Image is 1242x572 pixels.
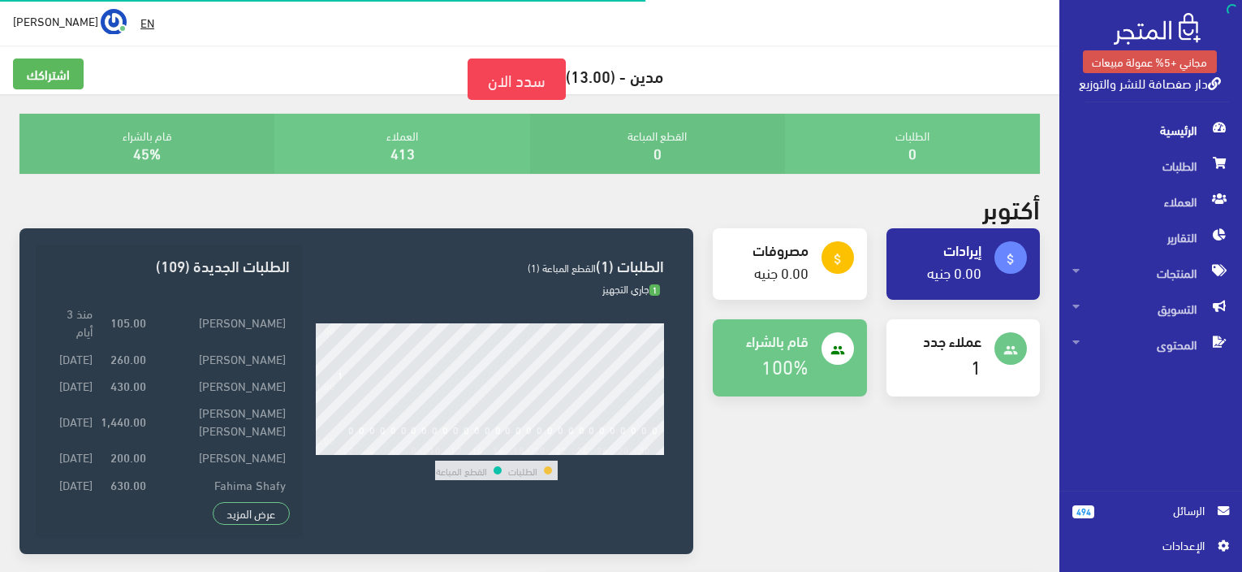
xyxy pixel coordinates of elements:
i: people [1003,343,1018,357]
td: [DATE] [49,444,97,470]
a: اشتراكك [13,58,84,89]
td: [DATE] [49,371,97,398]
h4: إيرادات [899,241,981,258]
a: 45% [133,139,161,166]
span: [PERSON_NAME] [13,11,98,31]
a: عرض المزيد [213,502,291,525]
span: المحتوى [1072,327,1229,362]
h3: الطلبات الجديدة (109) [49,258,290,273]
td: [DATE] [49,497,97,542]
a: 0.00 جنيه [927,258,981,285]
strong: 200.00 [110,448,146,466]
strong: 1,440.00 [101,412,146,430]
strong: 630.00 [110,475,146,493]
h4: مصروفات [726,241,808,258]
div: 30 [639,444,650,455]
h2: أكتوبر [982,193,1040,222]
td: [PERSON_NAME] [150,300,291,344]
div: 26 [597,444,608,455]
div: 14 [472,444,483,455]
div: 10 [429,444,441,455]
td: [PERSON_NAME] [150,444,291,470]
div: 18 [513,444,524,455]
span: 494 [1072,505,1094,518]
span: اﻹعدادات [1085,536,1204,554]
a: الرئيسية [1059,112,1242,148]
div: 16 [493,444,504,455]
h3: الطلبات (1) [316,258,664,273]
span: الطلبات [1072,148,1229,184]
td: [DATE] [49,344,97,371]
td: الطلبات [507,461,538,480]
span: الرئيسية [1072,112,1229,148]
a: التقارير [1059,219,1242,255]
a: اﻹعدادات [1072,536,1229,562]
h5: مدين - (13.00) [13,58,1046,100]
div: 28 [618,444,629,455]
i: attach_money [1003,252,1018,266]
div: 8 [411,444,416,455]
a: دار صفصافة للنشر والتوزيع [1079,71,1221,94]
a: المحتوى [1059,327,1242,362]
div: 6 [390,444,396,455]
td: Fahima Shafy [150,470,291,497]
span: التقارير [1072,219,1229,255]
div: 20 [534,444,546,455]
div: قام بالشراء [19,114,274,174]
a: 0.00 جنيه [754,258,809,285]
span: الرسائل [1107,501,1205,519]
i: people [830,343,845,357]
td: [PERSON_NAME] [PERSON_NAME] [150,497,291,542]
td: [DATE] [49,470,97,497]
i: attach_money [830,252,845,266]
img: ... [101,9,127,35]
div: 12 [451,444,462,455]
a: EN [134,8,161,37]
a: المنتجات [1059,255,1242,291]
strong: 430.00 [110,376,146,394]
td: [PERSON_NAME] [150,371,291,398]
td: [PERSON_NAME] [150,344,291,371]
a: 413 [390,139,415,166]
div: 2 [348,444,354,455]
h4: عملاء جدد [899,332,981,349]
td: [PERSON_NAME] [PERSON_NAME] [150,398,291,443]
span: المنتجات [1072,255,1229,291]
img: . [1114,13,1201,45]
a: الطلبات [1059,148,1242,184]
a: العملاء [1059,184,1242,219]
strong: 105.00 [110,313,146,331]
span: القطع المباعة (1) [528,258,596,277]
u: EN [140,12,154,32]
div: الطلبات [785,114,1040,174]
a: 494 الرسائل [1072,501,1229,536]
a: 0 [653,139,662,166]
div: 22 [555,444,567,455]
span: العملاء [1072,184,1229,219]
strong: 260.00 [110,349,146,367]
div: القطع المباعة [530,114,785,174]
a: 1 [971,348,981,383]
td: [DATE] [49,398,97,443]
td: منذ 3 أيام [49,300,97,344]
a: 0 [908,139,916,166]
span: جاري التجهيز [602,279,660,298]
div: 4 [369,444,375,455]
a: سدد الان [468,58,566,100]
a: 100% [761,348,809,383]
div: 24 [576,444,588,455]
td: القطع المباعة [435,461,488,480]
span: التسويق [1072,291,1229,327]
span: 1 [649,284,660,297]
div: العملاء [274,114,529,174]
a: مجاني +5% عمولة مبيعات [1083,50,1217,73]
h4: قام بالشراء [726,332,808,349]
a: ... [PERSON_NAME] [13,8,127,34]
